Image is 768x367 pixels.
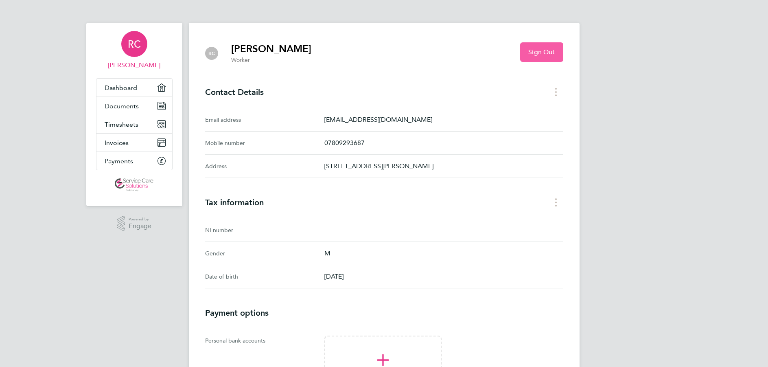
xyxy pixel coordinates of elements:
span: Rob Coyle [96,60,173,70]
button: Tax information menu [549,196,563,209]
a: Powered byEngage [117,216,151,231]
button: Sign Out [520,42,563,62]
a: Invoices [96,134,172,152]
div: NI number [205,225,324,235]
a: Payments [96,152,172,170]
a: Timesheets [96,115,172,133]
div: Date of birth [205,272,324,281]
h3: Payment options [205,308,563,318]
p: [EMAIL_ADDRESS][DOMAIN_NAME] [324,115,563,125]
span: RC [208,51,215,56]
img: servicecare-logo-retina.png [115,178,153,191]
span: Dashboard [105,84,137,92]
p: Worker [231,56,311,64]
h2: [PERSON_NAME] [231,42,311,55]
span: Powered by [129,216,151,223]
div: Mobile number [205,138,324,148]
p: [DATE] [324,272,563,281]
a: RC[PERSON_NAME] [96,31,173,70]
p: [STREET_ADDRESS][PERSON_NAME] [324,161,563,171]
span: Sign Out [528,48,555,56]
p: M [324,248,563,258]
span: Payments [105,157,133,165]
h3: Tax information [205,198,563,207]
span: Invoices [105,139,129,147]
div: Email address [205,115,324,125]
div: Gender [205,248,324,258]
a: Documents [96,97,172,115]
div: Rob Coyle [205,47,218,60]
span: Engage [129,223,151,230]
span: Documents [105,102,139,110]
p: 07809293687 [324,138,563,148]
nav: Main navigation [86,23,182,206]
h3: Contact Details [205,87,563,97]
a: Dashboard [96,79,172,97]
div: Address [205,161,324,171]
span: Timesheets [105,121,138,128]
a: Go to home page [96,178,173,191]
button: Contact Details menu [549,86,563,98]
span: RC [128,39,141,49]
